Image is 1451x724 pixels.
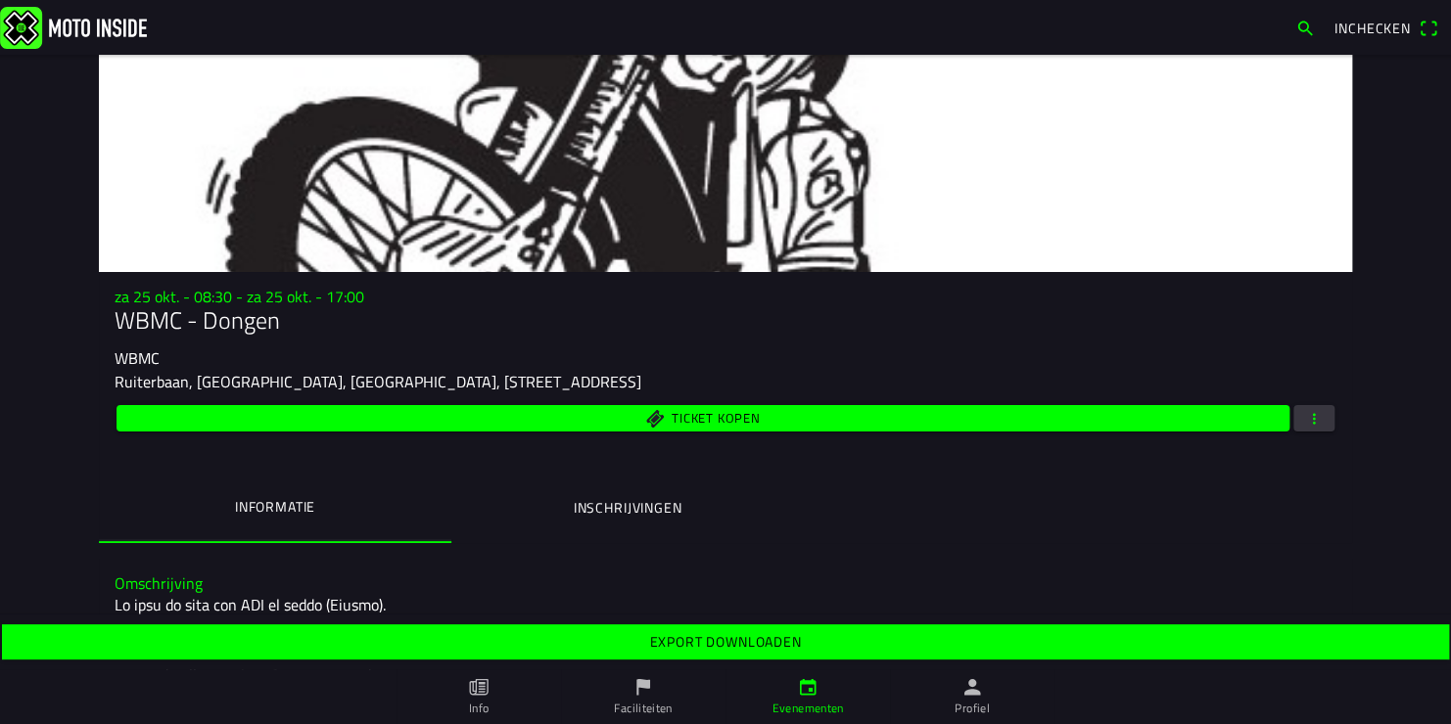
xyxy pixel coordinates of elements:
ion-label: Evenementen [772,700,844,717]
h3: Omschrijving [115,574,1336,593]
ion-icon: persoon [961,676,983,698]
h3: za 25 okt. - 08:30 - za 25 okt. - 17:00 [115,288,1336,306]
a: IncheckenQR-scanner [1325,11,1447,44]
ion-label: Profiel [955,700,990,717]
h1: WBMC - Dongen [115,306,1336,335]
a: zoeken [1286,11,1325,44]
span: Inchecken [1334,18,1411,38]
ion-icon: vlag [632,676,654,698]
ion-text: WBMC [115,346,160,370]
ion-label: Faciliteiten [614,700,672,717]
ion-icon: kalender [797,676,819,698]
ion-button: Export downloaden [2,624,1449,659]
ion-label: Informatie [235,496,315,518]
ion-text: Ruiterbaan, [GEOGRAPHIC_DATA], [GEOGRAPHIC_DATA], [STREET_ADDRESS] [115,370,641,393]
ion-label: Inschrijvingen [574,497,682,519]
ion-label: Info [469,700,489,717]
span: Ticket kopen [672,412,760,425]
ion-icon: papier [468,676,490,698]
